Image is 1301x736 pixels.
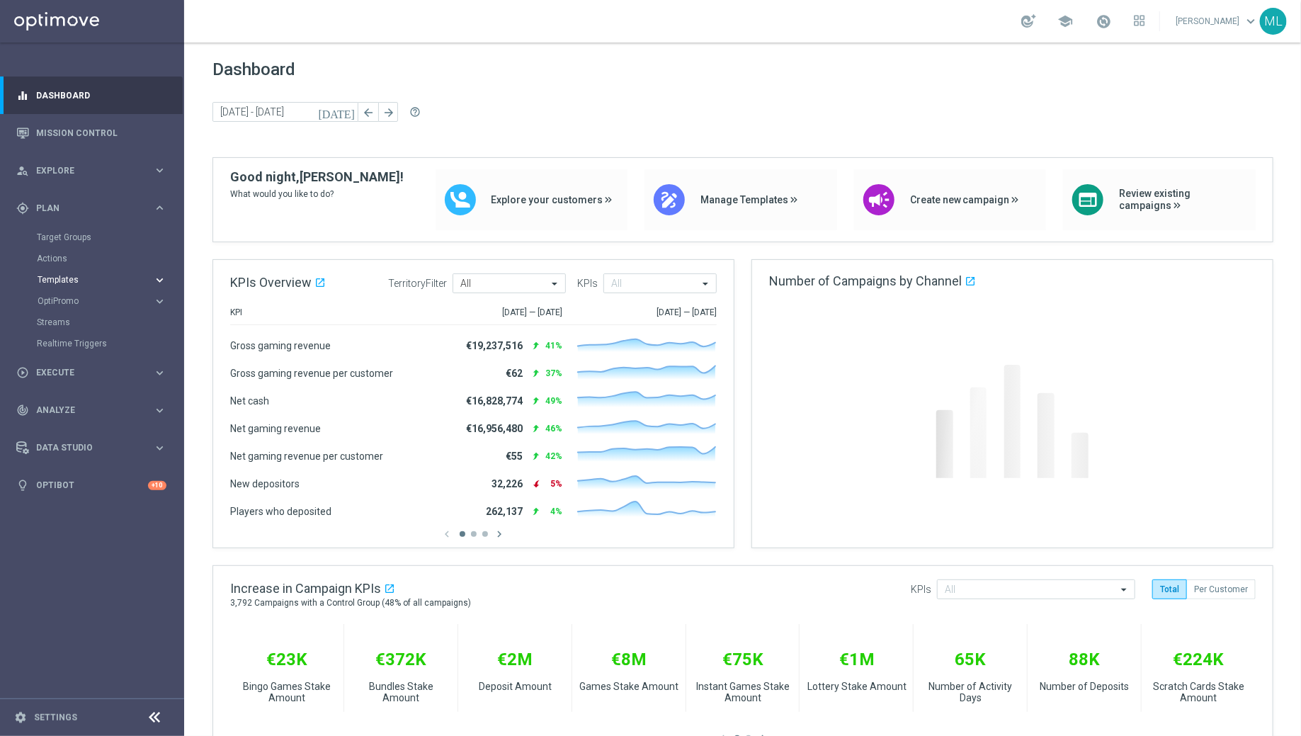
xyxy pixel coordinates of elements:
[1174,11,1260,32] a: [PERSON_NAME]keyboard_arrow_down
[153,201,166,215] i: keyboard_arrow_right
[36,114,166,152] a: Mission Control
[38,276,153,284] div: Templates
[153,404,166,417] i: keyboard_arrow_right
[16,467,166,504] div: Optibot
[148,481,166,490] div: +10
[37,338,147,349] a: Realtime Triggers
[1260,8,1287,35] div: ML
[14,711,27,724] i: settings
[16,202,153,215] div: Plan
[16,480,167,491] button: lightbulb Optibot +10
[37,295,167,307] button: OptiPromo keyboard_arrow_right
[36,368,153,377] span: Execute
[38,276,139,284] span: Templates
[153,164,166,177] i: keyboard_arrow_right
[37,253,147,264] a: Actions
[36,406,153,414] span: Analyze
[16,202,29,215] i: gps_fixed
[36,166,153,175] span: Explore
[36,467,148,504] a: Optibot
[16,442,167,453] button: Data Studio keyboard_arrow_right
[37,248,183,269] div: Actions
[16,441,153,454] div: Data Studio
[16,366,29,379] i: play_circle_outline
[16,367,167,378] button: play_circle_outline Execute keyboard_arrow_right
[37,232,147,243] a: Target Groups
[34,713,77,722] a: Settings
[153,295,166,308] i: keyboard_arrow_right
[36,204,153,213] span: Plan
[153,441,166,455] i: keyboard_arrow_right
[16,366,153,379] div: Execute
[16,77,166,114] div: Dashboard
[36,443,153,452] span: Data Studio
[37,312,183,333] div: Streams
[153,366,166,380] i: keyboard_arrow_right
[16,90,167,101] button: equalizer Dashboard
[37,290,183,312] div: OptiPromo
[16,164,29,177] i: person_search
[37,274,167,285] button: Templates keyboard_arrow_right
[16,404,29,417] i: track_changes
[37,333,183,354] div: Realtime Triggers
[37,317,147,328] a: Streams
[38,297,139,305] span: OptiPromo
[1057,13,1073,29] span: school
[16,89,29,102] i: equalizer
[16,479,29,492] i: lightbulb
[16,128,167,139] button: Mission Control
[36,77,166,114] a: Dashboard
[16,114,166,152] div: Mission Control
[1243,13,1259,29] span: keyboard_arrow_down
[38,297,153,305] div: OptiPromo
[16,164,153,177] div: Explore
[16,165,167,176] button: person_search Explore keyboard_arrow_right
[37,269,183,290] div: Templates
[16,404,167,416] button: track_changes Analyze keyboard_arrow_right
[153,273,166,287] i: keyboard_arrow_right
[16,404,153,417] div: Analyze
[37,227,183,248] div: Target Groups
[16,203,167,214] button: gps_fixed Plan keyboard_arrow_right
